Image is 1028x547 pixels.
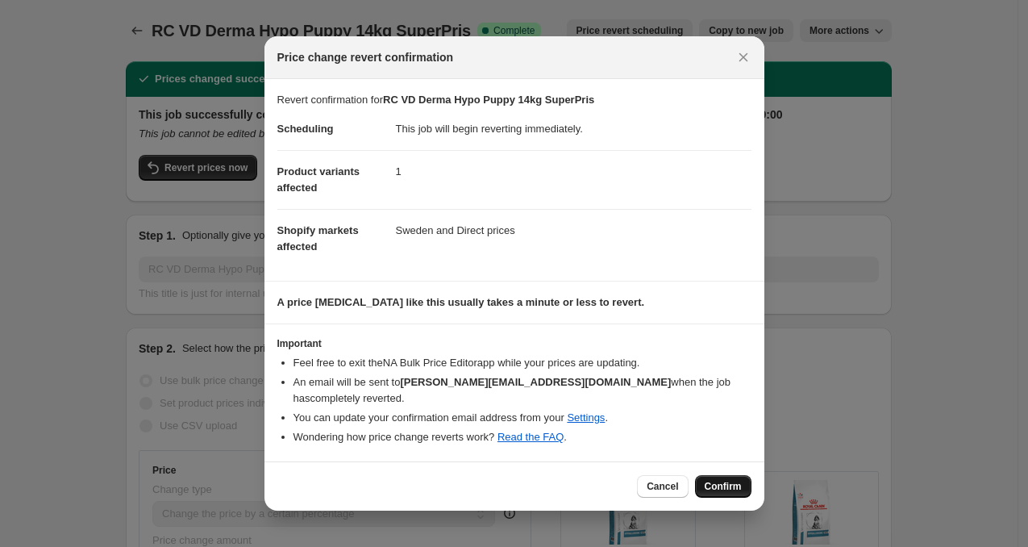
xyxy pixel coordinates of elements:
[293,374,751,407] li: An email will be sent to when the job has completely reverted .
[293,429,751,445] li: Wondering how price change reverts work? .
[277,123,334,135] span: Scheduling
[277,224,359,253] span: Shopify markets affected
[277,92,751,108] p: Revert confirmation for
[293,410,751,426] li: You can update your confirmation email address from your .
[497,431,564,443] a: Read the FAQ
[277,337,751,350] h3: Important
[396,108,751,150] dd: This job will begin reverting immediately.
[567,411,605,424] a: Settings
[637,475,688,498] button: Cancel
[400,376,671,388] b: [PERSON_NAME][EMAIL_ADDRESS][DOMAIN_NAME]
[277,49,454,65] span: Price change revert confirmation
[396,150,751,193] dd: 1
[705,480,742,493] span: Confirm
[732,46,755,69] button: Close
[383,94,594,106] b: RC VD Derma Hypo Puppy 14kg SuperPris
[277,296,645,308] b: A price [MEDICAL_DATA] like this usually takes a minute or less to revert.
[647,480,678,493] span: Cancel
[396,209,751,252] dd: Sweden and Direct prices
[695,475,751,498] button: Confirm
[277,165,360,194] span: Product variants affected
[293,355,751,371] li: Feel free to exit the NA Bulk Price Editor app while your prices are updating.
